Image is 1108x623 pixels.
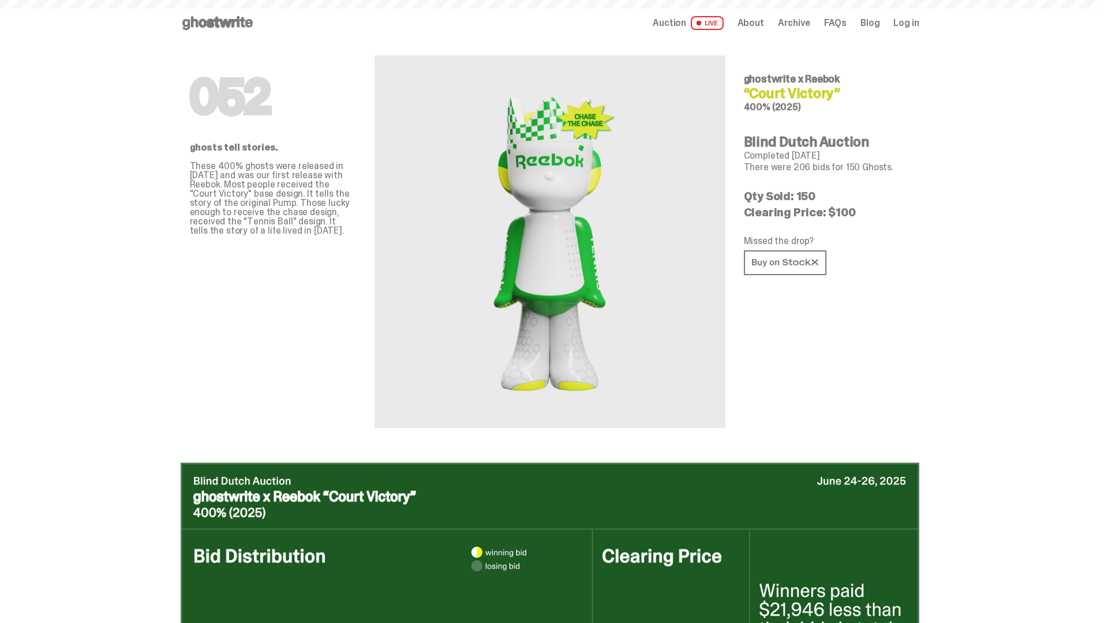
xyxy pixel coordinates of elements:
[744,135,910,149] h4: Blind Dutch Auction
[744,87,910,100] h4: “Court Victory”
[893,18,919,28] a: Log in
[738,18,764,28] a: About
[744,207,910,218] p: Clearing Price: $100
[653,16,723,30] a: Auction LIVE
[190,143,356,152] p: ghosts tell stories.
[691,16,724,30] span: LIVE
[744,237,910,246] p: Missed the drop?
[481,83,619,400] img: Reebok&ldquo;Court Victory&rdquo;
[744,190,910,202] p: Qty Sold: 150
[744,72,840,86] span: ghostwrite x Reebok
[190,74,356,120] h1: 052
[824,18,847,28] a: FAQs
[744,163,910,172] p: There were 206 bids for 150 Ghosts.
[653,18,686,28] span: Auction
[778,18,810,28] a: Archive
[190,162,356,235] p: These 400% ghosts were released in [DATE] and was our first release with Reebok. Most people rece...
[744,151,910,160] p: Completed [DATE]
[860,18,879,28] a: Blog
[744,101,801,113] span: 400% (2025)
